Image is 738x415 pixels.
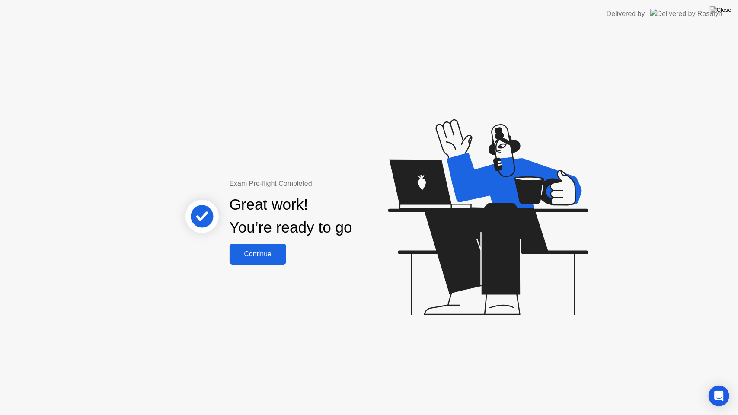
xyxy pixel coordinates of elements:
div: Continue [232,250,284,258]
div: Delivered by [607,9,645,19]
button: Continue [230,244,286,265]
div: Great work! You’re ready to go [230,193,352,239]
div: Exam Pre-flight Completed [230,179,408,189]
div: Open Intercom Messenger [709,386,729,406]
img: Delivered by Rosalyn [650,9,722,19]
img: Close [710,6,732,13]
